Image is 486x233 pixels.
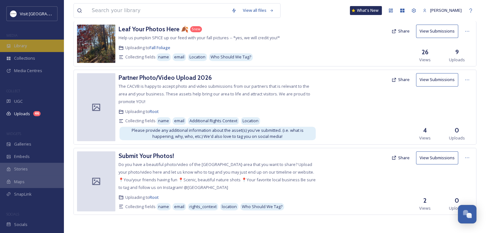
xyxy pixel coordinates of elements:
button: View Submissions [416,25,458,38]
h3: Leaf Your Photos Here 🍂 [119,25,189,33]
button: Open Chat [458,205,476,223]
a: View Submissions [416,25,461,38]
span: Uploads [449,205,465,211]
a: View Submissions [416,151,461,164]
span: Visit [GEOGRAPHIC_DATA] [20,11,69,17]
h3: Partner Photo/Video Upload 2026 [119,74,212,81]
h3: 9 [455,48,459,57]
span: Embeds [14,154,30,160]
span: Uploads [449,57,465,63]
a: Root [150,194,159,200]
span: Uploading to [125,109,159,115]
span: Help us pumpkin SPICE up our feed with your fall pictures -- *yes, we will credit you!* [119,35,280,41]
span: SOCIALS [6,212,19,216]
span: Collecting fields [125,204,156,210]
img: d7773f0f-2e1d-4cb6-ba62-a1f6ae515567.jpg [77,25,115,63]
a: Root [150,109,159,114]
span: Collecting fields [125,118,156,124]
div: 5 new [190,26,202,32]
span: email [174,54,184,60]
span: Maps [14,179,25,185]
span: Media Centres [14,68,42,74]
span: Galleries [14,141,31,147]
button: View Submissions [416,73,458,86]
a: Partner Photo/Video Upload 2026 [119,73,212,82]
a: Leaf Your Photos Here 🍂 [119,25,189,34]
div: 46 [33,111,41,116]
span: location [222,204,237,210]
span: Views [419,205,431,211]
h3: 4 [423,126,427,135]
h3: Submit Your Photos! [119,152,174,160]
input: Search your library [89,4,228,18]
span: Socials [14,222,27,228]
span: Location [243,118,258,124]
span: Collecting fields [125,54,156,60]
span: UGC [14,98,23,104]
h3: 2 [423,196,427,205]
a: [PERSON_NAME] [420,4,465,17]
span: Library [14,43,27,49]
span: email [174,204,184,210]
span: Please provide any additional information about the asset(s) you've submitted. (i.e. what is happ... [121,127,314,139]
a: What's New [350,6,382,15]
span: [PERSON_NAME] [430,7,462,13]
span: Who Should We Tag? [242,204,282,210]
span: Who Should We Tag? [211,54,251,60]
span: Uploads [449,135,465,141]
a: Fall Foliage [150,45,170,50]
span: name [158,204,169,210]
span: Collections [14,55,35,61]
h3: 0 [455,126,459,135]
span: SnapLink [14,191,32,197]
span: name [158,54,169,60]
span: MEDIA [6,33,18,38]
button: Share [388,152,413,164]
span: The CACVB is happy to accept photo and video submissions from our partners that is relevant to th... [119,83,310,104]
span: Stories [14,166,28,172]
span: email [174,118,184,124]
span: Views [419,57,431,63]
span: rights_context [189,204,217,210]
h3: 0 [455,196,459,205]
span: Views [419,135,431,141]
span: COLLECT [6,88,20,93]
span: Uploading to [125,194,159,200]
a: Submit Your Photos! [119,151,174,161]
button: View Submissions [416,151,458,164]
span: Uploads [14,111,30,117]
a: View all files [240,4,277,17]
h3: 26 [422,48,428,57]
span: Do you have a beautiful photo/video of the [GEOGRAPHIC_DATA]-area that you want to share? Upload ... [119,162,316,190]
span: Location [189,54,205,60]
button: Share [388,25,413,37]
button: Share [388,73,413,86]
img: Circle%20Logo.png [10,11,17,17]
a: View Submissions [416,73,461,86]
span: Uploading to [125,45,170,51]
span: name [158,118,169,124]
span: Additional Rights Context [189,118,237,124]
span: WIDGETS [6,131,21,136]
